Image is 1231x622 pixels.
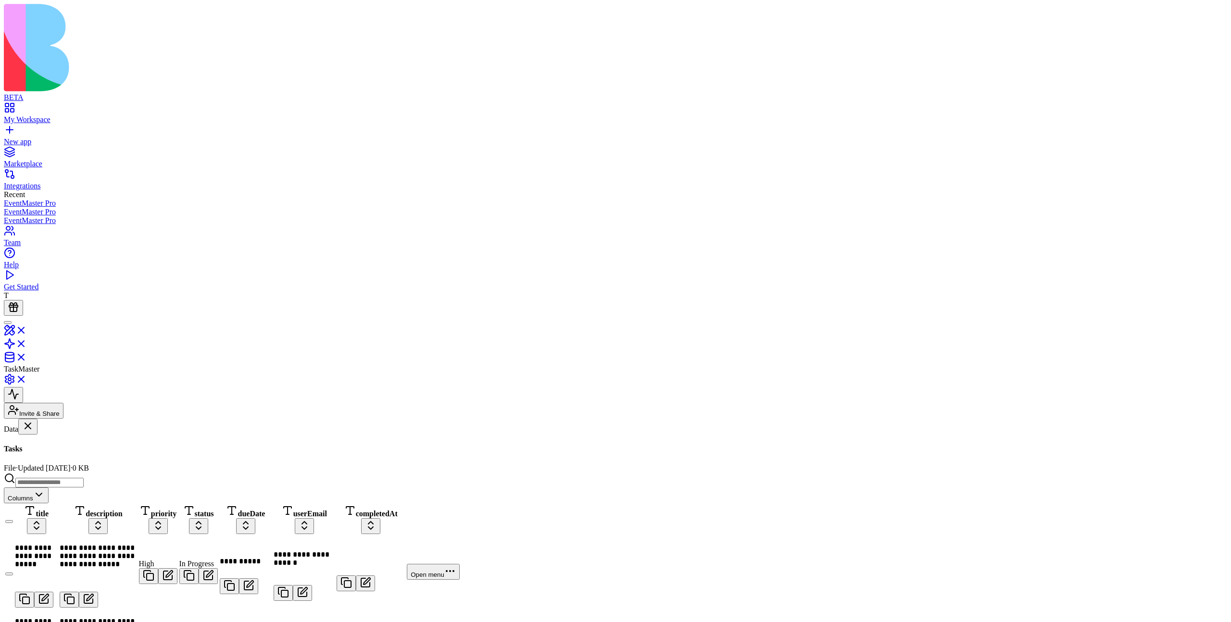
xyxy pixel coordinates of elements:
[295,518,314,534] button: Toggle sort
[238,510,265,518] span: dueDate
[4,230,1227,247] a: Team
[4,208,1227,216] a: EventMaster Pro
[36,510,49,518] span: title
[4,190,25,199] span: Recent
[4,252,1227,269] a: Help
[4,274,1227,291] a: Get Started
[293,510,327,518] span: userEmail
[88,518,108,534] button: Toggle sort
[4,151,1227,168] a: Marketplace
[411,571,444,578] span: Open menu
[4,93,1227,102] div: BETA
[149,518,168,534] button: Toggle sort
[4,160,1227,168] div: Marketplace
[5,572,13,575] button: Select row
[4,85,1227,102] a: BETA
[4,425,18,433] span: Data
[236,518,255,534] button: Toggle sort
[356,510,398,518] span: completedAt
[4,137,1227,146] div: New app
[73,464,89,472] span: 0 KB
[18,464,71,472] span: Updated [DATE]
[4,115,1227,124] div: My Workspace
[4,199,1227,208] a: EventMaster Pro
[4,291,9,299] span: T
[4,445,1227,453] h4: Tasks
[4,107,1227,124] a: My Workspace
[189,518,208,534] button: Toggle sort
[179,560,214,568] span: In Progress
[361,518,380,534] button: Toggle sort
[86,510,122,518] span: description
[4,464,16,472] span: File
[4,216,1227,225] a: EventMaster Pro
[4,365,39,373] span: TaskMaster
[71,464,73,472] span: ·
[195,510,214,518] span: status
[4,182,1227,190] div: Integrations
[4,487,49,503] button: Columns
[4,238,1227,247] div: Team
[4,173,1227,190] a: Integrations
[4,403,63,419] button: Invite & Share
[407,564,460,580] button: Open menu
[151,510,176,518] span: priority
[139,560,154,568] span: High
[27,518,46,534] button: Toggle sort
[4,261,1227,269] div: Help
[4,283,1227,291] div: Get Started
[4,4,390,91] img: logo
[4,129,1227,146] a: New app
[16,464,18,472] span: ·
[5,520,13,523] button: Select all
